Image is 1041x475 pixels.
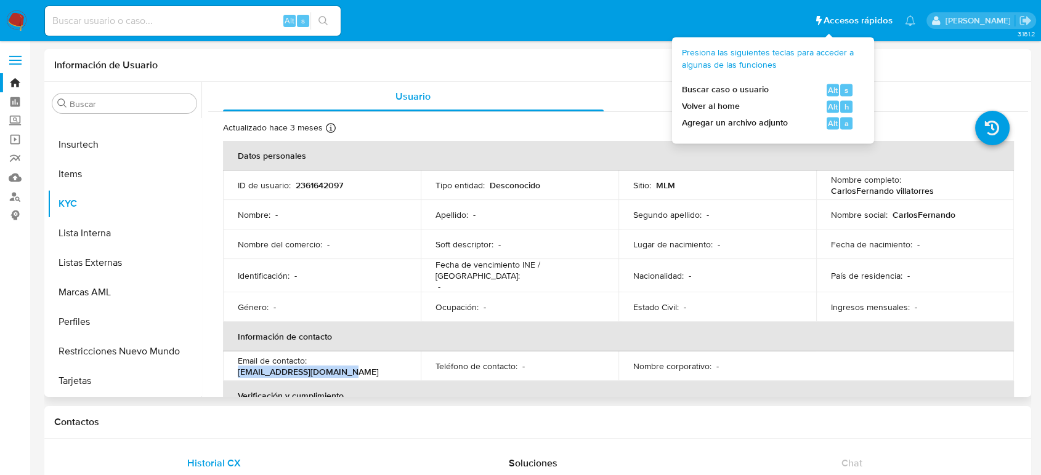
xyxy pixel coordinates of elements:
[656,180,675,191] p: MLM
[238,239,322,250] p: Nombre del comercio :
[831,185,934,196] p: CarlosFernando villatorres
[435,259,604,281] p: Fecha de vencimiento INE / [GEOGRAPHIC_DATA] :
[70,98,192,110] input: Buscar
[682,47,854,71] span: Presiona las siguientes teclas para acceder a algunas de las funciones
[275,209,278,220] p: -
[296,180,343,191] p: 2361642097
[845,101,849,113] span: h
[831,239,912,250] p: Fecha de nacimiento :
[905,15,915,26] a: Notificaciones
[435,209,468,220] p: Apellido :
[1019,14,1032,27] a: Salir
[831,301,910,313] p: Ingresos mensuales :
[716,361,719,372] p: -
[238,209,270,220] p: Nombre :
[917,239,920,250] p: -
[45,13,341,29] input: Buscar usuario o caso...
[845,118,849,129] span: a
[689,270,691,281] p: -
[682,118,788,130] span: Agregar un archivo adjunto
[831,270,902,281] p: País de residencia :
[435,180,485,191] p: Tipo entidad :
[294,270,297,281] p: -
[285,15,294,26] span: Alt
[824,14,893,27] span: Accesos rápidos
[47,366,201,396] button: Tarjetas
[633,239,713,250] p: Lugar de nacimiento :
[54,416,1021,428] h1: Contactos
[238,270,290,281] p: Identificación :
[828,118,838,129] span: Alt
[435,361,517,372] p: Teléfono de contacto :
[498,239,501,250] p: -
[831,174,901,185] p: Nombre completo :
[841,456,862,470] span: Chat
[831,209,888,220] p: Nombre social :
[509,456,557,470] span: Soluciones
[682,101,740,113] span: Volver al home
[273,301,276,313] p: -
[945,15,1015,26] p: diego.gardunorosas@mercadolibre.com.mx
[223,122,323,134] p: Actualizado hace 3 meses
[47,130,201,159] button: Insurtech
[684,301,686,313] p: -
[633,361,711,372] p: Nombre corporativo :
[633,180,651,191] p: Sitio :
[327,239,330,250] p: -
[682,84,769,97] span: Buscar caso o usuario
[845,84,848,96] span: s
[310,12,336,30] button: search-icon
[47,189,201,218] button: KYC
[435,301,479,313] p: Ocupación :
[438,281,440,292] p: -
[47,307,201,337] button: Perfiles
[47,159,201,189] button: Items
[301,15,305,26] span: s
[707,209,709,220] p: -
[484,301,486,313] p: -
[828,84,838,96] span: Alt
[633,270,684,281] p: Nacionalidad :
[47,248,201,277] button: Listas Externas
[395,89,431,103] span: Usuario
[47,277,201,307] button: Marcas AML
[238,366,379,377] p: [EMAIL_ADDRESS][DOMAIN_NAME]
[718,239,720,250] p: -
[473,209,476,220] p: -
[893,209,955,220] p: CarlosFernando
[633,301,679,313] p: Estado Civil :
[54,59,158,71] h1: Información de Usuario
[633,209,702,220] p: Segundo apellido :
[238,355,307,366] p: Email de contacto :
[490,180,540,191] p: Desconocido
[915,301,917,313] p: -
[223,322,1014,351] th: Información de contacto
[435,239,493,250] p: Soft descriptor :
[522,361,525,372] p: -
[223,141,1014,170] th: Datos personales
[57,98,67,108] button: Buscar
[238,180,291,191] p: ID de usuario :
[907,270,910,281] p: -
[828,101,838,113] span: Alt
[47,337,201,366] button: Restricciones Nuevo Mundo
[47,218,201,248] button: Lista Interna
[187,456,241,470] span: Historial CX
[238,301,269,313] p: Género :
[223,381,1014,410] th: Verificación y cumplimiento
